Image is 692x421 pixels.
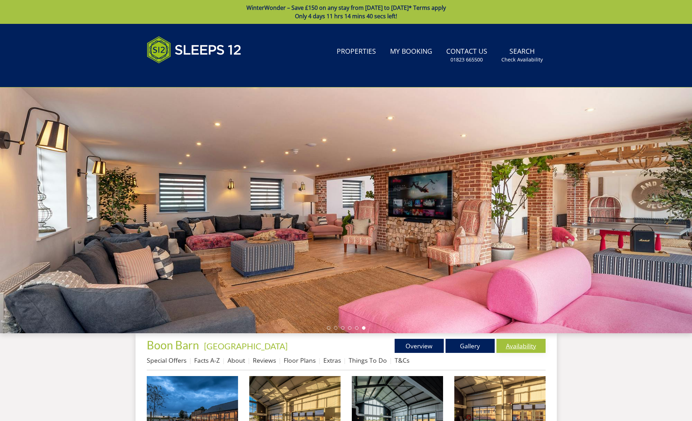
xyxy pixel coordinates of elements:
[253,356,276,364] a: Reviews
[496,339,546,353] a: Availability
[395,339,444,353] a: Overview
[334,44,379,60] a: Properties
[147,356,186,364] a: Special Offers
[143,72,217,78] iframe: Customer reviews powered by Trustpilot
[395,356,409,364] a: T&Cs
[501,56,543,63] small: Check Availability
[349,356,387,364] a: Things To Do
[499,44,546,67] a: SearchCheck Availability
[446,339,495,353] a: Gallery
[443,44,490,67] a: Contact Us01823 665500
[323,356,341,364] a: Extras
[228,356,245,364] a: About
[201,341,288,351] span: -
[284,356,316,364] a: Floor Plans
[147,338,199,352] span: Boon Barn
[194,356,220,364] a: Facts A-Z
[450,56,483,63] small: 01823 665500
[295,12,397,20] span: Only 4 days 11 hrs 14 mins 40 secs left!
[204,341,288,351] a: [GEOGRAPHIC_DATA]
[147,32,242,67] img: Sleeps 12
[147,338,201,352] a: Boon Barn
[387,44,435,60] a: My Booking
